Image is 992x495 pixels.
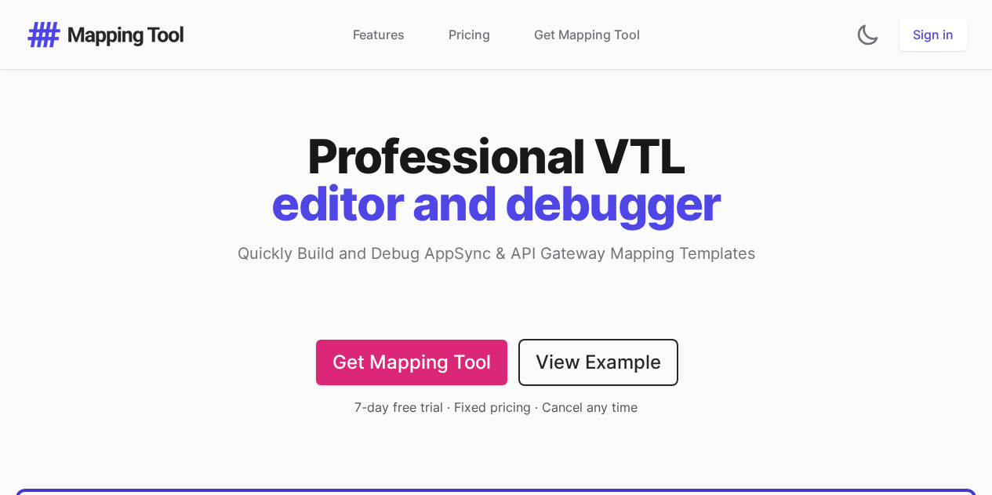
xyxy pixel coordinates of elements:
[19,133,973,180] span: Professional VTL
[534,25,640,44] a: Get Mapping Tool
[520,340,677,384] a: View Example
[899,18,967,51] a: Sign in
[19,180,973,227] span: editor and debugger
[195,242,798,264] p: Quickly Build and Debug AppSync & API Gateway Mapping Templates
[354,398,638,417] div: 7-day free trial · Fixed pricing · Cancel any time
[449,25,490,44] a: Pricing
[353,25,405,44] a: Features
[316,340,507,385] a: Get Mapping Tool
[25,19,967,50] nav: Global
[25,20,185,49] img: Mapping Tool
